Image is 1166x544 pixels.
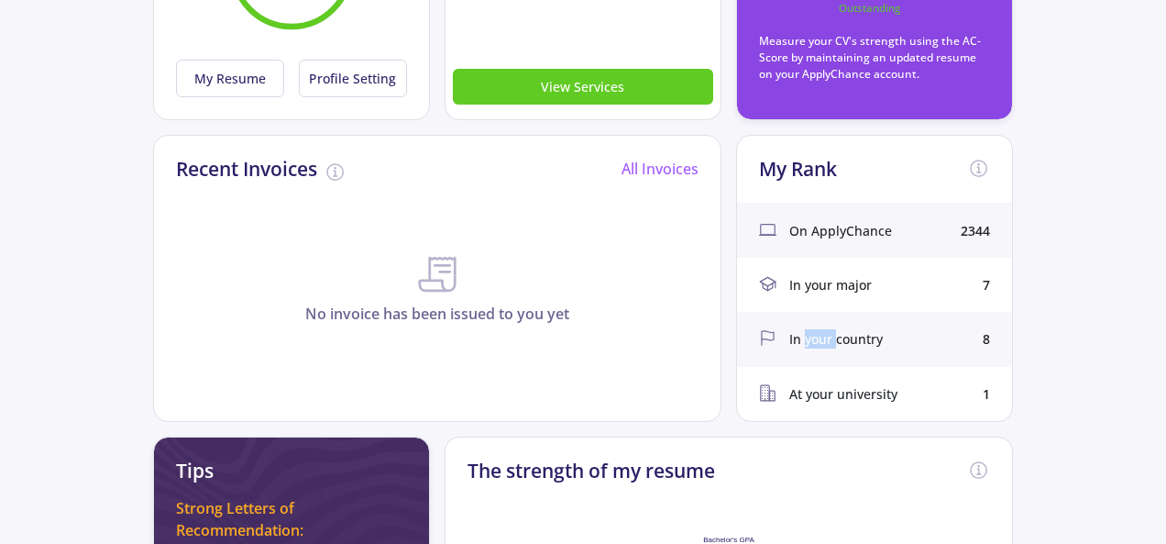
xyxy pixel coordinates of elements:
a: Profile Setting [291,60,407,97]
h2: Tips [176,460,407,483]
span: In your major [789,275,872,294]
span: On ApplyChance [789,221,892,240]
h2: My Rank [759,158,837,181]
span: At your university [789,384,897,404]
p: Measure your CV's strength using the AC-Score by maintaining an updated resume on your ApplyChanc... [759,33,990,83]
div: 1 [983,384,990,404]
button: Profile Setting [299,60,407,97]
a: View Services [453,76,713,96]
span: In your country [789,329,883,349]
a: My Resume [176,60,291,97]
button: My Resume [176,60,284,97]
h2: The strength of my resume [467,460,715,483]
div: 7 [983,275,990,294]
p: No invoice has been issued to you yet [154,303,720,325]
div: 2344 [961,221,990,240]
button: View Services [453,69,713,105]
text: Outstanding [839,1,901,15]
a: All Invoices [621,159,698,179]
h2: Recent Invoices [176,158,317,181]
div: 8 [983,329,990,349]
div: Strong Letters of Recommendation: [176,497,408,541]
